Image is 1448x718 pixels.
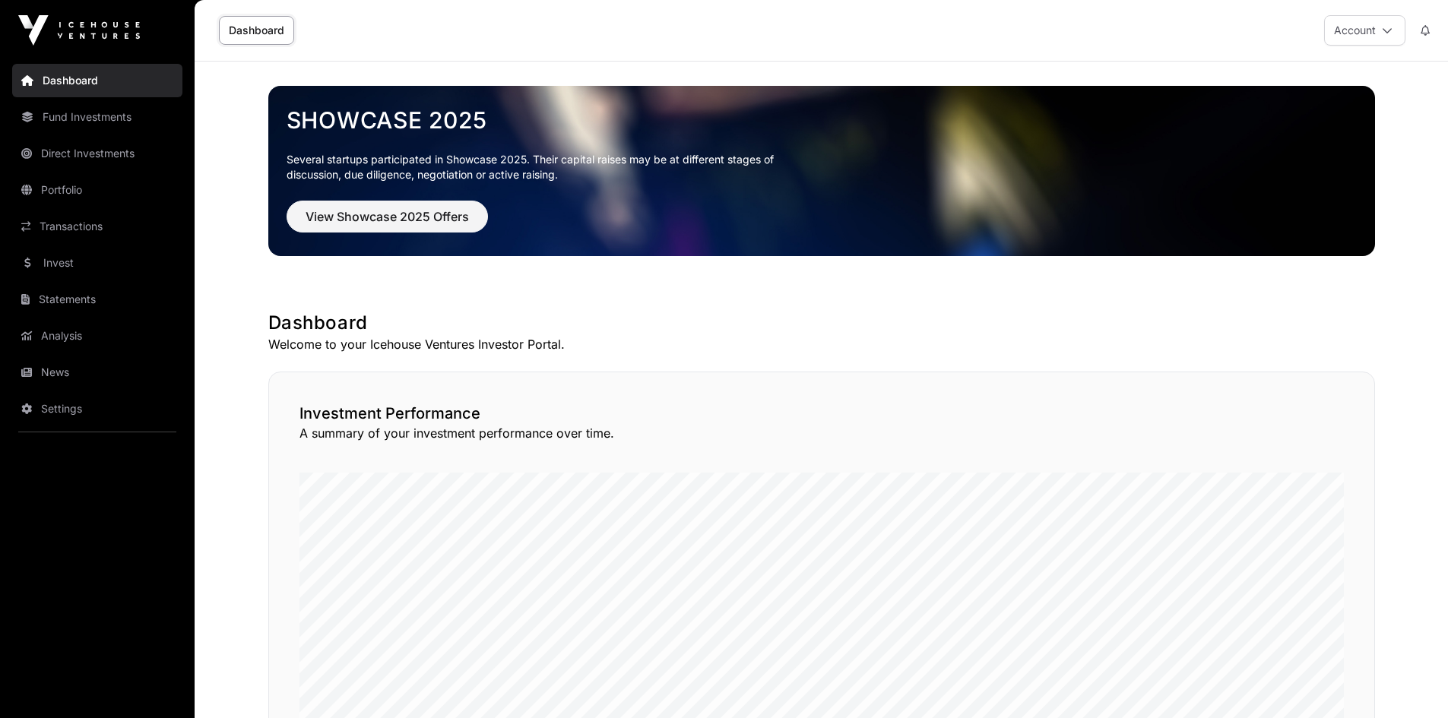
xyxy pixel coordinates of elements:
a: Showcase 2025 [287,106,1357,134]
a: Fund Investments [12,100,182,134]
p: Welcome to your Icehouse Ventures Investor Portal. [268,335,1375,353]
h2: Investment Performance [299,403,1344,424]
a: Transactions [12,210,182,243]
a: Settings [12,392,182,425]
h1: Dashboard [268,311,1375,335]
button: View Showcase 2025 Offers [287,201,488,232]
a: Analysis [12,319,182,353]
p: Several startups participated in Showcase 2025. Their capital raises may be at different stages o... [287,152,797,182]
a: Direct Investments [12,137,182,170]
button: Account [1324,15,1405,46]
a: Statements [12,283,182,316]
a: Invest [12,246,182,280]
a: Dashboard [12,64,182,97]
a: Portfolio [12,173,182,207]
a: Dashboard [219,16,294,45]
span: View Showcase 2025 Offers [306,207,469,226]
img: Showcase 2025 [268,86,1375,256]
a: View Showcase 2025 Offers [287,216,488,231]
a: News [12,356,182,389]
p: A summary of your investment performance over time. [299,424,1344,442]
img: Icehouse Ventures Logo [18,15,140,46]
